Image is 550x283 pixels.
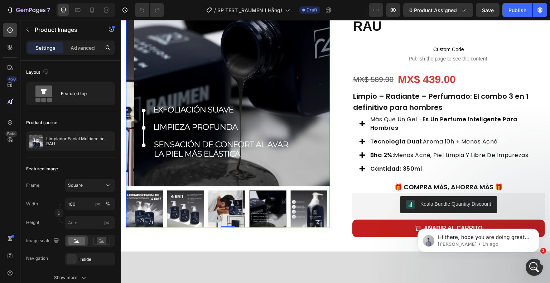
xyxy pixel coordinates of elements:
span: 1 [540,248,546,254]
p: menos acné, piel limpia y libre de impurezas [250,131,416,140]
div: Show more [54,274,87,281]
strong: cantidad: 350ml [250,145,301,153]
img: Profile image for Brad [8,25,23,39]
label: Width [26,201,38,207]
div: Product source [26,119,57,126]
span: 0 product assigned [409,6,457,14]
div: Publish [508,6,526,14]
div: • 1h ago [68,32,89,40]
iframe: Intercom notifications message [407,214,550,264]
div: Koala Bundle Quantity Discount [300,180,371,188]
p: más que un gel – [250,95,416,112]
iframe: Intercom live chat [526,259,543,276]
h1: Messages [53,3,92,15]
button: Square [65,179,115,192]
div: Featured image [26,166,58,172]
strong: tecnología dual: [250,117,302,126]
button: <span style="font-size:16px;"><strong>AÑADIR AL CARRITO</strong></span> [232,200,424,217]
p: Advanced [71,44,95,52]
input: px [65,216,115,229]
div: Beta [5,131,17,137]
div: Undo/Redo [135,3,164,17]
div: % [106,201,110,207]
button: % [93,200,102,208]
button: 7 [3,3,53,17]
span: px [104,220,109,225]
strong: Limpio – Radiante – Perfumado: El combo 3 en 1 definitivo para hombres [232,71,408,92]
span: Publish the page to see the content. [232,35,424,42]
div: [PERSON_NAME] [25,32,67,40]
span: / [214,6,216,14]
div: MX$ 439.00 [276,52,336,67]
div: 450 [7,76,17,82]
span: Square [68,182,83,189]
div: Featured top [61,86,105,102]
div: Close [126,3,139,16]
span: Messages [93,235,121,240]
span: SP TEST _RAUMEN ( Hằng) [217,6,282,14]
strong: es un perfume inteligente para hombres [250,95,397,112]
div: Image scale [26,236,61,246]
div: Inside [79,256,113,263]
img: COGWoM-s-4MDEAE=.png [285,180,294,189]
button: Messages [72,217,143,246]
button: px [103,200,112,208]
button: Publish [502,3,532,17]
span: Hi there, hope you are doing great. I would like to follow up you regarding our last corresponden... [31,21,123,91]
div: px [95,201,100,207]
span: Custom Code [232,25,424,34]
p: aroma 10h + menos acné [250,117,416,126]
strong: 🎁 Compra más, ahorra más 🎁 [274,162,382,171]
p: 7 [47,6,50,14]
div: Navigation [26,255,48,262]
p: Product Images [35,25,96,34]
p: Settings [35,44,56,52]
label: Frame [26,182,39,189]
span: Save [482,7,494,13]
label: Height [26,219,39,226]
div: Layout [26,68,50,77]
img: product feature img [29,134,43,148]
span: Home [28,235,43,240]
button: Koala Bundle Quantity Discount [280,176,376,193]
strong: bha 2%: [250,131,274,139]
input: px% [65,197,115,210]
span: Draft [307,7,317,13]
p: Limpiador Facial Multiacción RAU [46,136,112,146]
strong: AÑADIR AL CARRITO [303,205,362,211]
button: Carousel Next Arrow [195,60,204,68]
button: Save [476,3,500,17]
button: 0 product assigned [403,3,473,17]
iframe: Design area [121,20,550,283]
div: MX$ 589.00 [232,54,274,65]
p: Message from Brad, sent 1h ago [31,28,124,34]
